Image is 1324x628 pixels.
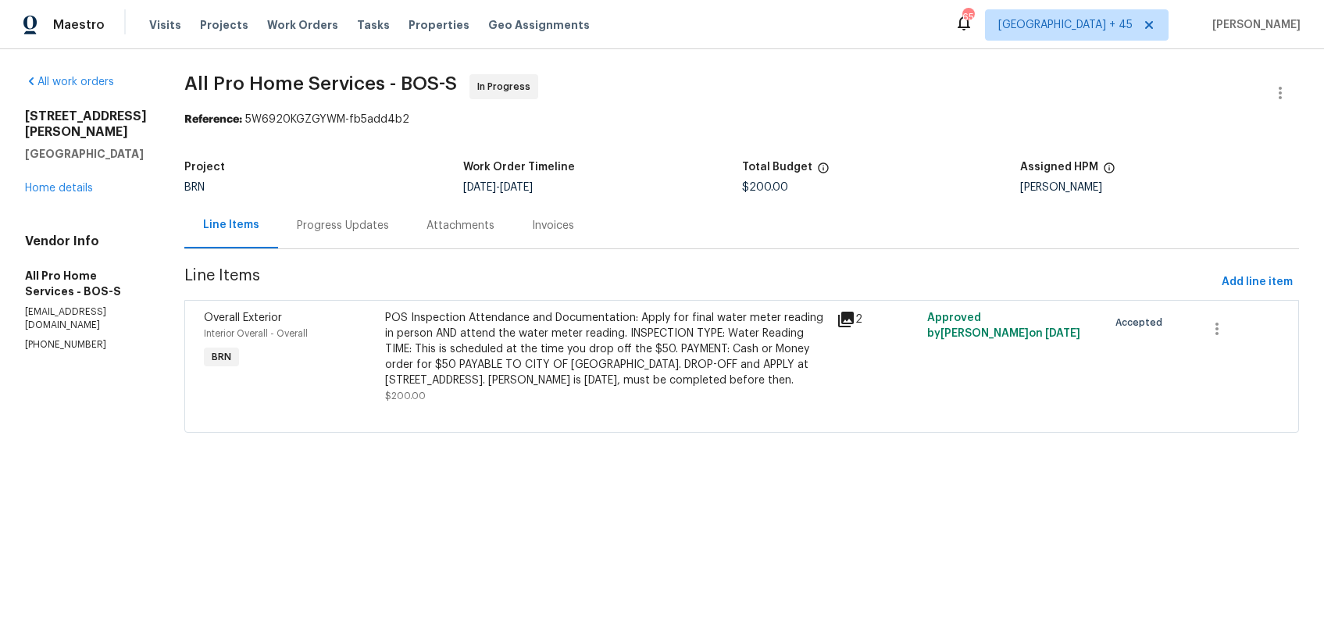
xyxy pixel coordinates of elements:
h5: Project [184,162,225,173]
span: Interior Overall - Overall [204,329,308,338]
span: Tasks [357,20,390,30]
p: [PHONE_NUMBER] [25,338,147,351]
div: 652 [962,9,973,25]
b: Reference: [184,114,242,125]
a: All work orders [25,77,114,87]
span: Accepted [1115,315,1169,330]
span: [DATE] [463,182,496,193]
h5: Total Budget [742,162,812,173]
span: $200.00 [742,182,788,193]
div: Invoices [532,218,574,234]
h5: Work Order Timeline [463,162,575,173]
h5: Assigned HPM [1020,162,1098,173]
div: 2 [837,310,918,329]
span: Line Items [184,268,1215,297]
span: The total cost of line items that have been proposed by Opendoor. This sum includes line items th... [817,162,830,182]
span: Maestro [53,17,105,33]
div: [PERSON_NAME] [1020,182,1299,193]
div: POS Inspection Attendance and Documentation: Apply for final water meter reading in person AND at... [385,310,828,388]
span: BRN [184,182,205,193]
span: [GEOGRAPHIC_DATA] + 45 [998,17,1133,33]
span: Overall Exterior [204,312,282,323]
p: [EMAIL_ADDRESS][DOMAIN_NAME] [25,305,147,332]
div: 5W6920KGZGYWM-fb5add4b2 [184,112,1299,127]
span: Visits [149,17,181,33]
button: Add line item [1215,268,1299,297]
span: BRN [205,349,237,365]
h2: [STREET_ADDRESS][PERSON_NAME] [25,109,147,140]
span: - [463,182,533,193]
span: The hpm assigned to this work order. [1103,162,1115,182]
div: Attachments [426,218,494,234]
span: [DATE] [1045,328,1080,339]
span: [DATE] [500,182,533,193]
span: Add line item [1222,273,1293,292]
div: Line Items [203,217,259,233]
span: [PERSON_NAME] [1206,17,1301,33]
span: Approved by [PERSON_NAME] on [927,312,1080,339]
span: Geo Assignments [488,17,590,33]
span: All Pro Home Services - BOS-S [184,74,457,93]
h4: Vendor Info [25,234,147,249]
h5: All Pro Home Services - BOS-S [25,268,147,299]
span: Projects [200,17,248,33]
span: In Progress [477,79,537,95]
a: Home details [25,183,93,194]
h5: [GEOGRAPHIC_DATA] [25,146,147,162]
span: $200.00 [385,391,426,401]
div: Progress Updates [297,218,389,234]
span: Properties [409,17,469,33]
span: Work Orders [267,17,338,33]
